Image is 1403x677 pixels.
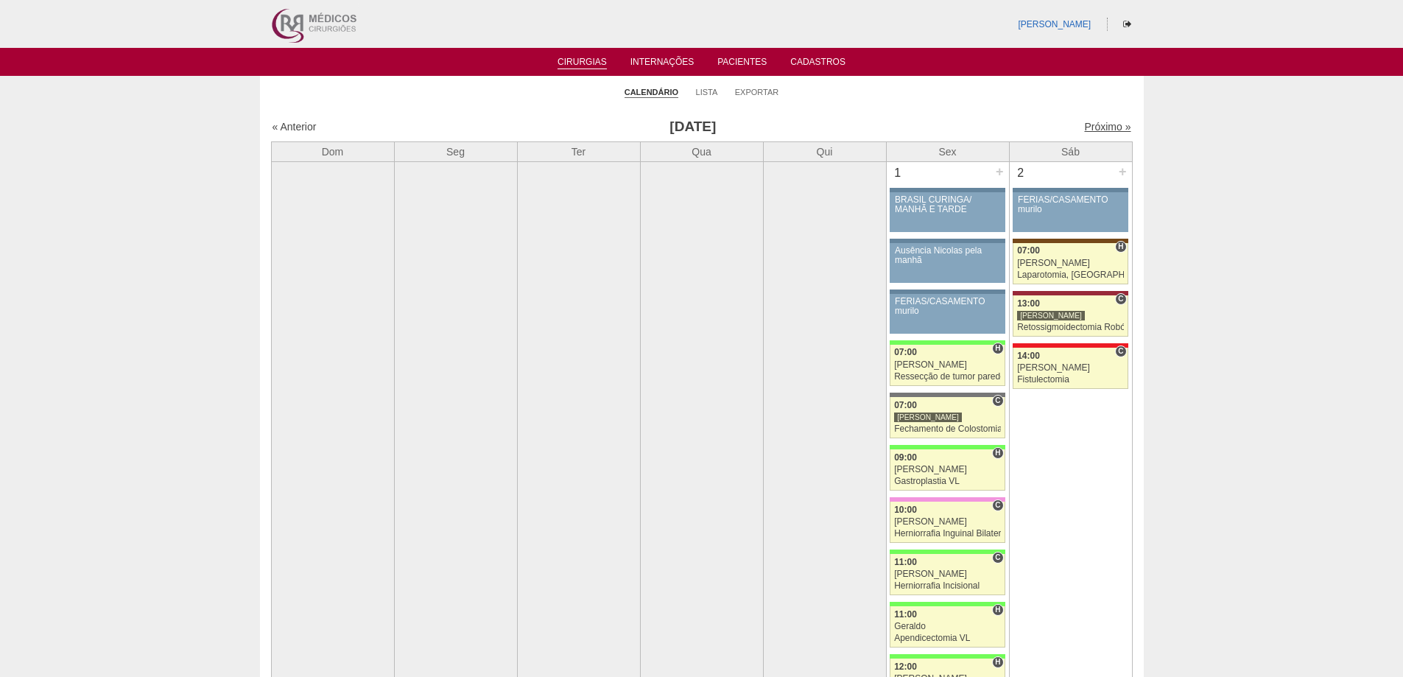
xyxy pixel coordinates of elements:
a: C 10:00 [PERSON_NAME] Herniorrafia Inguinal Bilateral [890,502,1005,543]
span: Hospital [992,604,1003,616]
div: Key: Santa Joana [1013,239,1128,243]
th: Dom [271,141,394,161]
div: Ressecção de tumor parede abdominal pélvica [894,372,1001,382]
div: [PERSON_NAME] [894,569,1001,579]
h3: [DATE] [478,116,907,138]
span: Consultório [992,499,1003,511]
div: Key: Brasil [890,445,1005,449]
a: FÉRIAS/CASAMENTO murilo [1013,192,1128,232]
div: [PERSON_NAME] [1017,259,1124,268]
span: 07:00 [894,347,917,357]
div: [PERSON_NAME] [894,412,962,423]
span: Hospital [992,343,1003,354]
div: + [994,162,1006,181]
span: 14:00 [1017,351,1040,361]
a: C 14:00 [PERSON_NAME] Fistulectomia [1013,348,1128,389]
div: 1 [887,162,910,184]
a: Exportar [735,87,779,97]
div: Retossigmoidectomia Robótica [1017,323,1124,332]
a: FÉRIAS/CASAMENTO murilo [890,294,1005,334]
i: Sair [1123,20,1131,29]
div: Fechamento de Colostomia ou Enterostomia [894,424,1001,434]
span: Hospital [992,447,1003,459]
div: BRASIL CURINGA/ MANHÃ E TARDE [895,195,1000,214]
a: Internações [630,57,695,71]
span: 07:00 [1017,245,1040,256]
a: Lista [696,87,718,97]
span: Consultório [992,552,1003,564]
a: Cadastros [790,57,845,71]
span: 11:00 [894,557,917,567]
div: Key: Albert Einstein [890,497,1005,502]
div: Key: Brasil [890,340,1005,345]
th: Sáb [1009,141,1132,161]
div: Apendicectomia VL [894,634,1001,643]
a: Próximo » [1084,121,1131,133]
span: 11:00 [894,609,917,620]
span: 10:00 [894,505,917,515]
div: [PERSON_NAME] [894,360,1001,370]
div: Ausência Nicolas pela manhã [895,246,1000,265]
div: Key: Aviso [890,290,1005,294]
th: Sex [886,141,1009,161]
div: [PERSON_NAME] [1017,363,1124,373]
div: Herniorrafia Incisional [894,581,1001,591]
span: Hospital [992,656,1003,668]
div: Herniorrafia Inguinal Bilateral [894,529,1001,539]
a: H 07:00 [PERSON_NAME] Laparotomia, [GEOGRAPHIC_DATA], Drenagem, Bridas [1013,243,1128,284]
span: Consultório [992,395,1003,407]
div: Key: Santa Catarina [890,393,1005,397]
th: Qui [763,141,886,161]
div: Key: Aviso [1013,188,1128,192]
a: Cirurgias [558,57,607,69]
span: 09:00 [894,452,917,463]
div: Key: Aviso [890,188,1005,192]
span: 07:00 [894,400,917,410]
a: Calendário [625,87,678,98]
div: 2 [1010,162,1033,184]
a: C 13:00 [PERSON_NAME] Retossigmoidectomia Robótica [1013,295,1128,337]
div: Geraldo [894,622,1001,631]
th: Qua [640,141,763,161]
div: Key: Aviso [890,239,1005,243]
a: H 11:00 Geraldo Apendicectomia VL [890,606,1005,648]
div: [PERSON_NAME] [894,465,1001,474]
div: [PERSON_NAME] [1017,310,1085,321]
div: Key: Brasil [890,550,1005,554]
a: « Anterior [272,121,317,133]
a: C 07:00 [PERSON_NAME] Fechamento de Colostomia ou Enterostomia [890,397,1005,438]
a: C 11:00 [PERSON_NAME] Herniorrafia Incisional [890,554,1005,595]
span: Consultório [1115,293,1126,305]
div: [PERSON_NAME] [894,517,1001,527]
a: Ausência Nicolas pela manhã [890,243,1005,283]
span: 12:00 [894,662,917,672]
div: + [1117,162,1129,181]
div: Laparotomia, [GEOGRAPHIC_DATA], Drenagem, Bridas [1017,270,1124,280]
span: Consultório [1115,345,1126,357]
div: Fistulectomia [1017,375,1124,385]
div: Key: Assunção [1013,343,1128,348]
th: Seg [394,141,517,161]
div: Gastroplastia VL [894,477,1001,486]
div: Key: Brasil [890,602,1005,606]
a: BRASIL CURINGA/ MANHÃ E TARDE [890,192,1005,232]
div: FÉRIAS/CASAMENTO murilo [895,297,1000,316]
th: Ter [517,141,640,161]
a: H 07:00 [PERSON_NAME] Ressecção de tumor parede abdominal pélvica [890,345,1005,386]
div: Key: Brasil [890,654,1005,659]
div: FÉRIAS/CASAMENTO murilo [1018,195,1123,214]
a: [PERSON_NAME] [1018,19,1091,29]
a: Pacientes [717,57,767,71]
div: Key: Sírio Libanês [1013,291,1128,295]
span: 13:00 [1017,298,1040,309]
span: Hospital [1115,241,1126,253]
a: H 09:00 [PERSON_NAME] Gastroplastia VL [890,449,1005,491]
